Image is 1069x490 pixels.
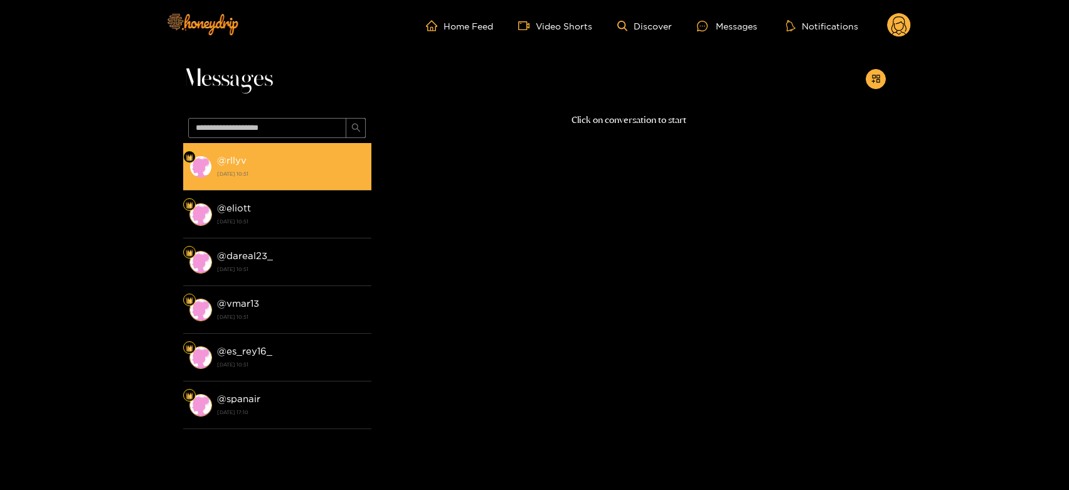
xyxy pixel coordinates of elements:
[217,203,251,213] strong: @ eliott
[189,299,212,321] img: conversation
[426,20,493,31] a: Home Feed
[217,168,365,179] strong: [DATE] 10:51
[217,311,365,322] strong: [DATE] 10:51
[217,359,365,370] strong: [DATE] 10:51
[186,392,193,400] img: Fan Level
[351,123,361,134] span: search
[866,69,886,89] button: appstore-add
[217,155,247,166] strong: @ rllyv
[426,20,444,31] span: home
[189,394,212,417] img: conversation
[617,21,672,31] a: Discover
[217,346,272,356] strong: @ es_rey16_
[518,20,536,31] span: video-camera
[186,249,193,257] img: Fan Level
[346,118,366,138] button: search
[189,203,212,226] img: conversation
[189,346,212,369] img: conversation
[186,201,193,209] img: Fan Level
[871,74,881,85] span: appstore-add
[186,297,193,304] img: Fan Level
[697,19,757,33] div: Messages
[217,264,365,275] strong: [DATE] 10:51
[371,113,886,127] p: Click on conversation to start
[189,251,212,274] img: conversation
[518,20,592,31] a: Video Shorts
[217,298,259,309] strong: @ vmar13
[183,64,273,94] span: Messages
[186,154,193,161] img: Fan Level
[189,156,212,178] img: conversation
[186,344,193,352] img: Fan Level
[782,19,862,32] button: Notifications
[217,393,260,404] strong: @ spanair
[217,216,365,227] strong: [DATE] 10:51
[217,407,365,418] strong: [DATE] 17:10
[217,250,273,261] strong: @ dareal23_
